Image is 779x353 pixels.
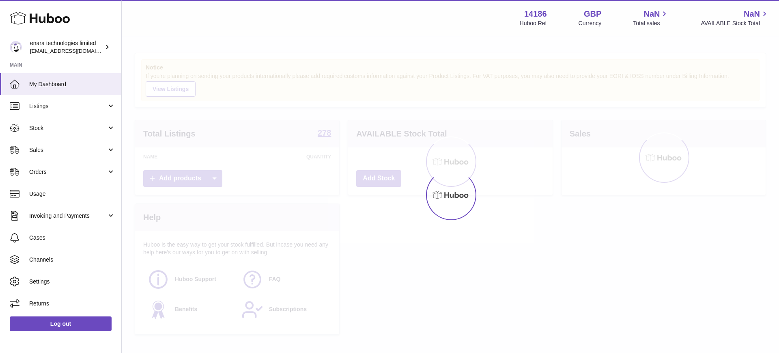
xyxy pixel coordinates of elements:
span: Cases [29,234,115,242]
span: Returns [29,300,115,308]
div: Currency [579,19,602,27]
span: My Dashboard [29,80,115,88]
span: Stock [29,124,107,132]
span: NaN [744,9,760,19]
a: NaN Total sales [633,9,669,27]
div: enara technologies limited [30,39,103,55]
strong: 14186 [524,9,547,19]
span: [EMAIL_ADDRESS][DOMAIN_NAME] [30,48,119,54]
span: NaN [643,9,660,19]
a: Log out [10,316,112,331]
span: Channels [29,256,115,264]
span: Sales [29,146,107,154]
span: Orders [29,168,107,176]
a: NaN AVAILABLE Stock Total [701,9,769,27]
span: Listings [29,102,107,110]
img: internalAdmin-14186@internal.huboo.com [10,41,22,53]
span: Invoicing and Payments [29,212,107,220]
span: Usage [29,190,115,198]
span: Settings [29,278,115,286]
span: AVAILABLE Stock Total [701,19,769,27]
strong: GBP [584,9,601,19]
div: Huboo Ref [520,19,547,27]
span: Total sales [633,19,669,27]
